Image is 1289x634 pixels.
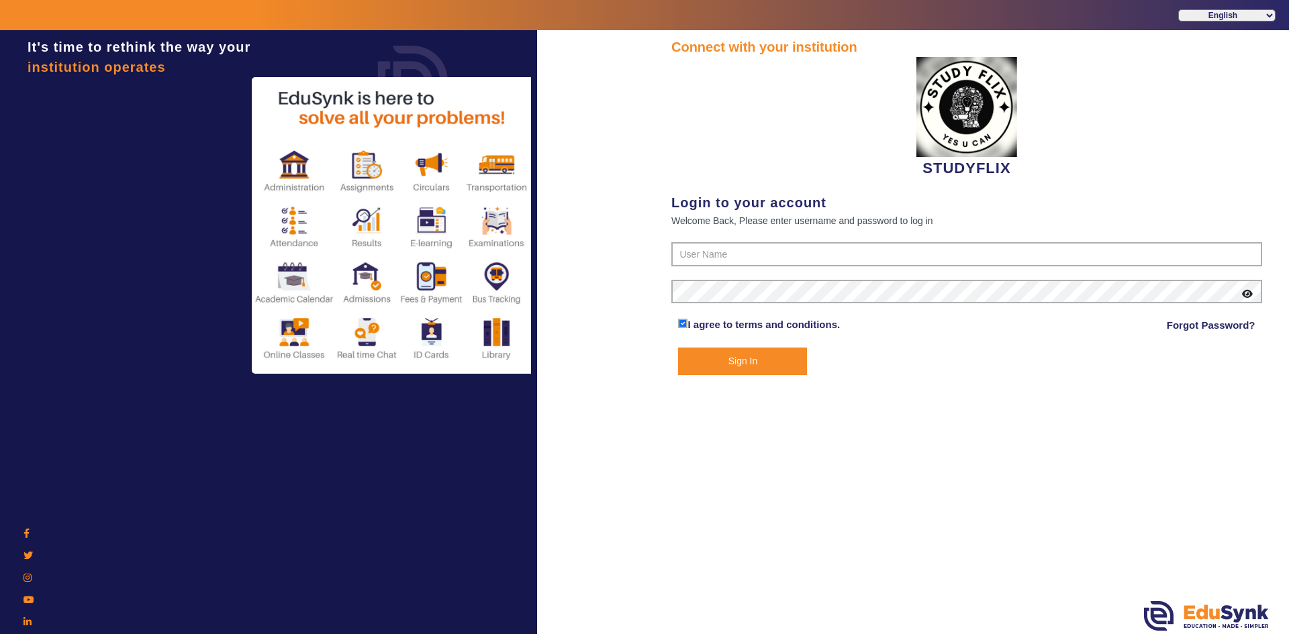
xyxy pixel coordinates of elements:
img: edusynk.png [1144,601,1269,631]
div: Welcome Back, Please enter username and password to log in [671,213,1262,229]
div: Connect with your institution [671,37,1262,57]
span: It's time to rethink the way your [28,40,250,54]
a: Forgot Password? [1167,317,1255,333]
img: login.png [363,30,463,131]
div: Login to your account [671,193,1262,213]
input: User Name [671,242,1262,266]
img: login2.png [252,77,534,374]
span: institution operates [28,60,166,74]
a: I agree to terms and conditions. [687,319,840,330]
div: STUDYFLIX [671,57,1262,179]
img: 71dce94a-bed6-4ff3-a9ed-96170f5a9cb7 [916,57,1017,157]
button: Sign In [678,348,807,375]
